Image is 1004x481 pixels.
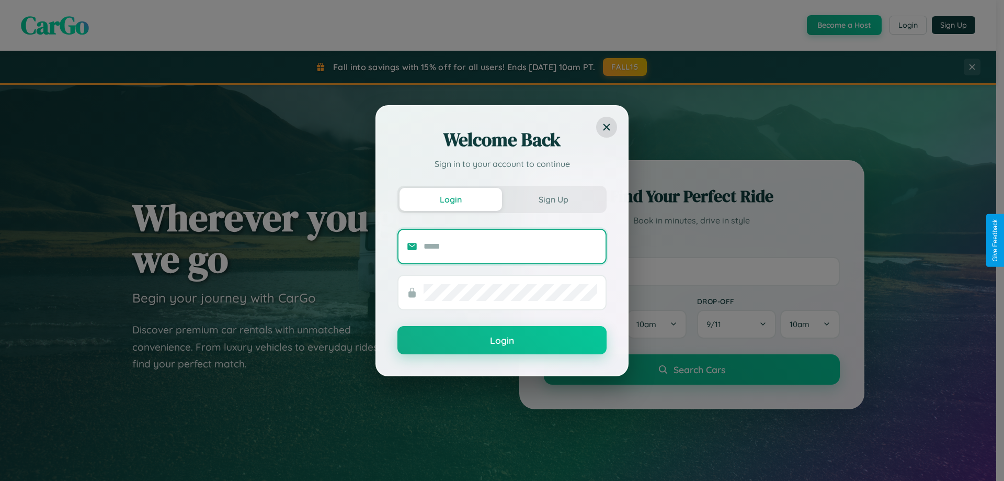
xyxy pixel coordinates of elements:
[397,158,607,170] p: Sign in to your account to continue
[397,326,607,354] button: Login
[397,127,607,152] h2: Welcome Back
[502,188,604,211] button: Sign Up
[400,188,502,211] button: Login
[991,219,999,262] div: Give Feedback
